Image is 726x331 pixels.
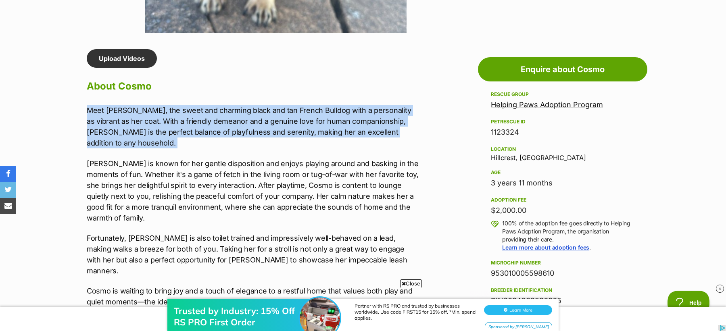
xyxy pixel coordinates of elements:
img: close_rtb.svg [716,285,724,293]
div: Location [491,146,634,152]
a: Learn more about adoption fees [502,244,589,251]
div: Rescue group [491,91,634,98]
div: Partner with RS PRO and trusted by businesses worldwide. Use code FIRST15 for 15% off. *Min. spen... [355,20,476,38]
p: Meet [PERSON_NAME], the sweet and charming black and tan French Bulldog with a personality as vib... [87,105,420,148]
div: PetRescue ID [491,119,634,125]
a: Enquire about Cosmo [478,57,647,81]
button: Learn More [484,23,552,32]
div: 953010005598610 [491,268,634,279]
p: 100% of the adoption fee goes directly to Helping Paws Adoption Program, the organisation providi... [502,219,634,252]
p: Fortunately, [PERSON_NAME] is also toilet trained and impressively well-behaved on a lead, making... [87,233,420,276]
div: 3 years 11 months [491,177,634,189]
div: Sponsored by [PERSON_NAME] [485,40,552,50]
h2: About Cosmo [87,77,420,95]
div: Hillcrest, [GEOGRAPHIC_DATA] [491,144,634,161]
a: Helping Paws Adoption Program [491,100,603,109]
div: $2,000.00 [491,205,634,216]
div: 1123324 [491,127,634,138]
div: Microchip number [491,260,634,266]
div: Adoption fee [491,197,634,203]
div: Trusted by Industry: 15% Off RS PRO First Order [174,23,303,45]
p: [PERSON_NAME] is known for her gentle disposition and enjoys playing around and basking in the mo... [87,158,420,223]
span: Close [400,279,422,287]
img: Trusted by Industry: 15% Off RS PRO First Order [300,15,340,55]
div: Age [491,169,634,176]
a: Upload Videos [87,49,157,68]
